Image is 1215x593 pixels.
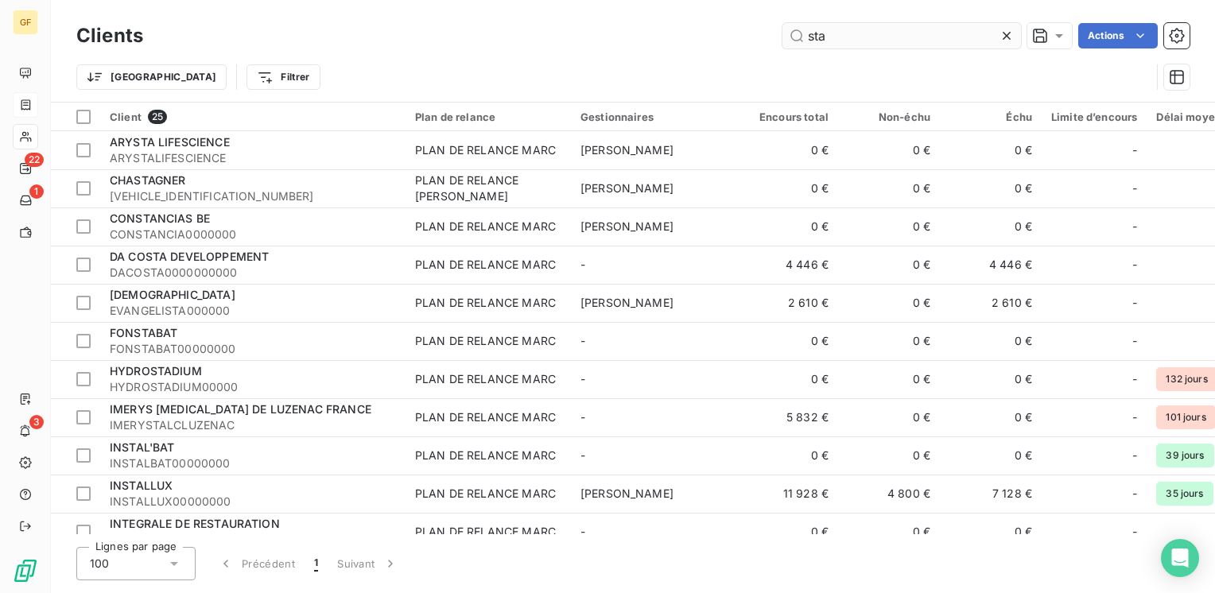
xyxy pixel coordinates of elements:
[848,110,930,123] div: Non-échu
[415,524,556,540] div: PLAN DE RELANCE MARC
[415,110,561,123] div: Plan de relance
[940,513,1042,551] td: 0 €
[29,184,44,199] span: 1
[838,360,940,398] td: 0 €
[415,448,556,463] div: PLAN DE RELANCE MARC
[940,475,1042,513] td: 7 128 €
[580,372,585,386] span: -
[415,142,556,158] div: PLAN DE RELANCE MARC
[1078,23,1158,48] button: Actions
[949,110,1032,123] div: Échu
[110,364,202,378] span: HYDROSTADIUM
[110,227,396,242] span: CONSTANCIA0000000
[90,556,109,572] span: 100
[940,169,1042,207] td: 0 €
[1156,444,1213,467] span: 39 jours
[736,475,838,513] td: 11 928 €
[13,10,38,35] div: GF
[314,556,318,572] span: 1
[782,23,1021,48] input: Rechercher
[415,295,556,311] div: PLAN DE RELANCE MARC
[110,188,396,204] span: [VEHICLE_IDENTIFICATION_NUMBER]
[940,207,1042,246] td: 0 €
[29,415,44,429] span: 3
[1161,539,1199,577] div: Open Intercom Messenger
[1132,448,1137,463] span: -
[736,322,838,360] td: 0 €
[415,333,556,349] div: PLAN DE RELANCE MARC
[110,150,396,166] span: ARYSTALIFESCIENCE
[736,131,838,169] td: 0 €
[76,21,143,50] h3: Clients
[580,448,585,462] span: -
[736,246,838,284] td: 4 446 €
[838,246,940,284] td: 0 €
[580,525,585,538] span: -
[110,517,280,530] span: INTEGRALE DE RESTAURATION
[110,455,396,471] span: INSTALBAT00000000
[580,110,727,123] div: Gestionnaires
[305,547,328,580] button: 1
[415,371,556,387] div: PLAN DE RELANCE MARC
[110,379,396,395] span: HYDROSTADIUM00000
[736,398,838,436] td: 5 832 €
[838,131,940,169] td: 0 €
[148,110,167,124] span: 25
[415,409,556,425] div: PLAN DE RELANCE MARC
[940,322,1042,360] td: 0 €
[110,402,371,416] span: IMERYS [MEDICAL_DATA] DE LUZENAC FRANCE
[1132,142,1137,158] span: -
[838,475,940,513] td: 4 800 €
[838,398,940,436] td: 0 €
[415,257,556,273] div: PLAN DE RELANCE MARC
[1051,110,1137,123] div: Limite d’encours
[580,258,585,271] span: -
[13,558,38,583] img: Logo LeanPay
[110,532,396,548] span: INTEGRALERESTAUR0
[13,156,37,181] a: 22
[1132,219,1137,234] span: -
[13,188,37,213] a: 1
[1132,371,1137,387] span: -
[110,211,210,225] span: CONSTANCIAS BE
[25,153,44,167] span: 22
[1132,257,1137,273] span: -
[838,207,940,246] td: 0 €
[838,436,940,475] td: 0 €
[328,547,408,580] button: Suivant
[838,513,940,551] td: 0 €
[838,322,940,360] td: 0 €
[246,64,320,90] button: Filtrer
[208,547,305,580] button: Précédent
[1132,409,1137,425] span: -
[415,172,561,204] div: PLAN DE RELANCE [PERSON_NAME]
[940,398,1042,436] td: 0 €
[736,207,838,246] td: 0 €
[415,486,556,502] div: PLAN DE RELANCE MARC
[1156,482,1213,506] span: 35 jours
[580,143,673,157] span: [PERSON_NAME]
[110,440,175,454] span: INSTAL'BAT
[110,341,396,357] span: FONSTABAT00000000
[838,284,940,322] td: 0 €
[940,360,1042,398] td: 0 €
[736,360,838,398] td: 0 €
[110,135,230,149] span: ARYSTA LIFESCIENCE
[1132,295,1137,311] span: -
[580,296,673,309] span: [PERSON_NAME]
[580,219,673,233] span: [PERSON_NAME]
[940,436,1042,475] td: 0 €
[110,110,142,123] span: Client
[580,181,673,195] span: [PERSON_NAME]
[736,284,838,322] td: 2 610 €
[736,513,838,551] td: 0 €
[1132,486,1137,502] span: -
[580,410,585,424] span: -
[940,131,1042,169] td: 0 €
[110,288,235,301] span: [DEMOGRAPHIC_DATA]
[1132,524,1137,540] span: -
[110,494,396,510] span: INSTALLUX00000000
[1132,180,1137,196] span: -
[110,326,177,339] span: FONSTABAT
[110,250,269,263] span: DA COSTA DEVELOPPEMENT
